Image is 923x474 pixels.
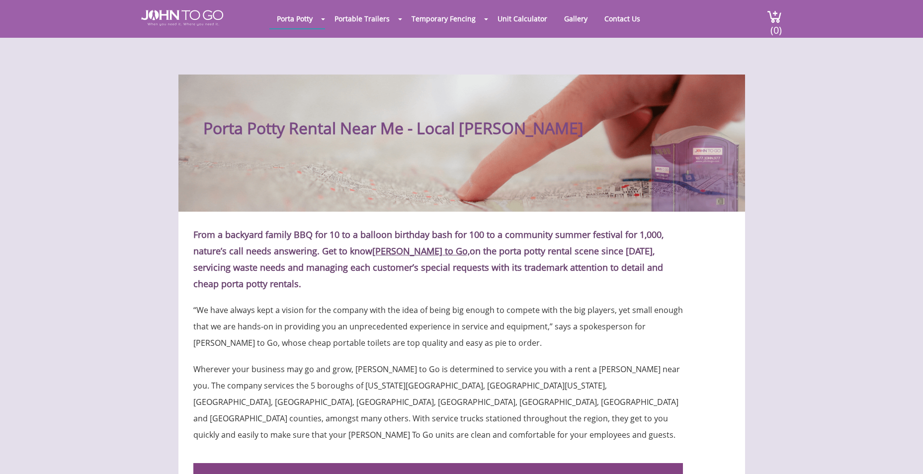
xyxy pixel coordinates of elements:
a: Portable Trailers [327,9,397,28]
img: Porta Potty Near You [649,125,740,212]
p: Wherever your business may go and grow, [PERSON_NAME] to Go is determined to service you with a r... [193,356,683,443]
a: Unit Calculator [490,9,555,28]
a: [PERSON_NAME] to Go, [372,245,470,257]
h1: Porta Potty Rental Near Me - Local [PERSON_NAME] [203,94,745,138]
a: Temporary Fencing [404,9,483,28]
p: “We have always kept a vision for the company with the idea of being big enough to compete with t... [193,297,683,351]
img: cart a [767,10,782,23]
a: Gallery [557,9,595,28]
img: JOHN to go [141,10,223,26]
span: (0) [770,15,782,37]
a: Porta Potty [269,9,320,28]
a: Contact Us [597,9,648,28]
p: From a backyard family BBQ for 10 to a balloon birthday bash for 100 to a community summer festiv... [193,227,683,292]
